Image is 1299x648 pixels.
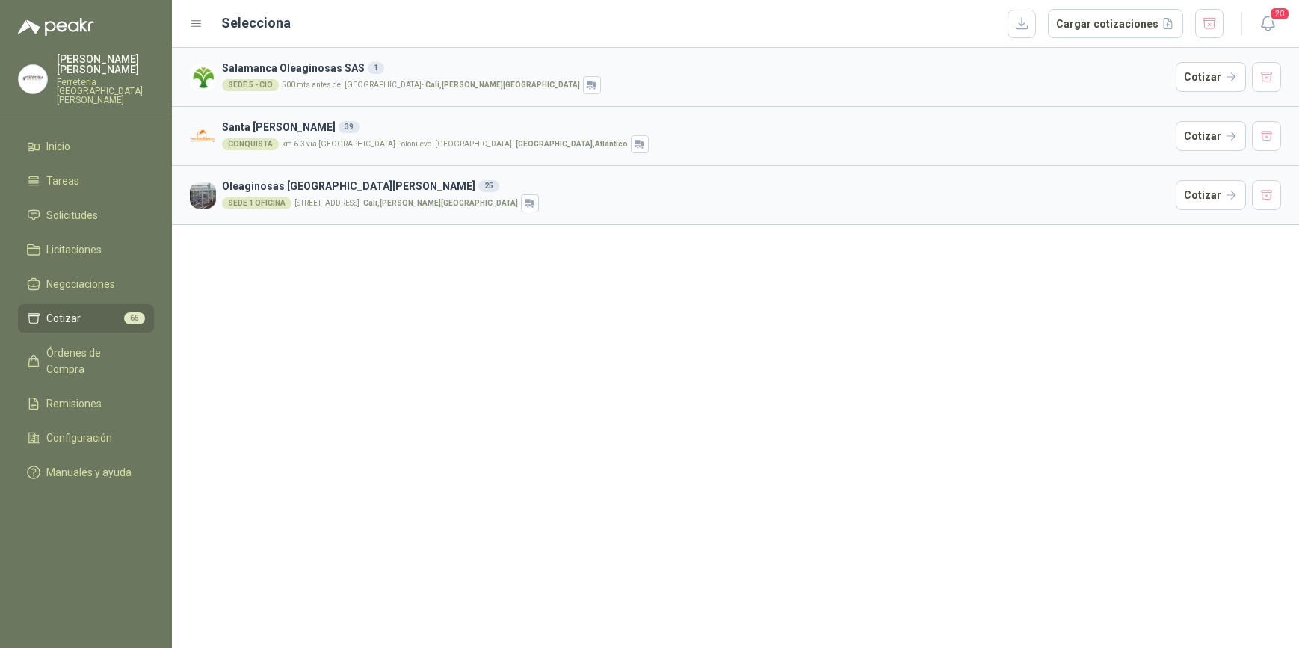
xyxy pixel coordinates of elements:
[1176,180,1246,210] button: Cotizar
[282,141,628,148] p: km 6.3 via [GEOGRAPHIC_DATA] Polonuevo. [GEOGRAPHIC_DATA] -
[190,182,216,209] img: Company Logo
[1269,7,1290,21] span: 20
[18,18,94,36] img: Logo peakr
[57,78,154,105] p: Ferretería [GEOGRAPHIC_DATA][PERSON_NAME]
[1254,10,1281,37] button: 20
[18,270,154,298] a: Negociaciones
[18,132,154,161] a: Inicio
[18,167,154,195] a: Tareas
[46,395,102,412] span: Remisiones
[282,81,580,89] p: 500 mts antes del [GEOGRAPHIC_DATA] -
[46,138,70,155] span: Inicio
[1048,9,1183,39] button: Cargar cotizaciones
[46,241,102,258] span: Licitaciones
[516,140,628,148] strong: [GEOGRAPHIC_DATA] , Atlántico
[190,123,216,149] img: Company Logo
[18,458,154,487] a: Manuales y ayuda
[18,339,154,383] a: Órdenes de Compra
[368,62,384,74] div: 1
[19,65,47,93] img: Company Logo
[363,199,518,207] strong: Cali , [PERSON_NAME][GEOGRAPHIC_DATA]
[57,54,154,75] p: [PERSON_NAME] [PERSON_NAME]
[18,235,154,264] a: Licitaciones
[221,13,291,34] h2: Selecciona
[1176,121,1246,151] button: Cotizar
[18,424,154,452] a: Configuración
[46,207,98,223] span: Solicitudes
[222,79,279,91] div: SEDE 5 - CIO
[18,201,154,229] a: Solicitudes
[46,464,132,481] span: Manuales y ayuda
[478,180,499,192] div: 25
[46,345,140,377] span: Órdenes de Compra
[294,200,518,207] p: [STREET_ADDRESS] -
[46,430,112,446] span: Configuración
[190,64,216,90] img: Company Logo
[222,138,279,150] div: CONQUISTA
[425,81,580,89] strong: Cali , [PERSON_NAME][GEOGRAPHIC_DATA]
[18,304,154,333] a: Cotizar65
[46,276,115,292] span: Negociaciones
[222,197,291,209] div: SEDE 1 OFICINA
[222,60,1170,76] h3: Salamanca Oleaginosas SAS
[18,389,154,418] a: Remisiones
[124,312,145,324] span: 65
[46,173,79,189] span: Tareas
[222,119,1170,135] h3: Santa [PERSON_NAME]
[1176,62,1246,92] button: Cotizar
[46,310,81,327] span: Cotizar
[222,178,1170,194] h3: Oleaginosas [GEOGRAPHIC_DATA][PERSON_NAME]
[339,121,360,133] div: 39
